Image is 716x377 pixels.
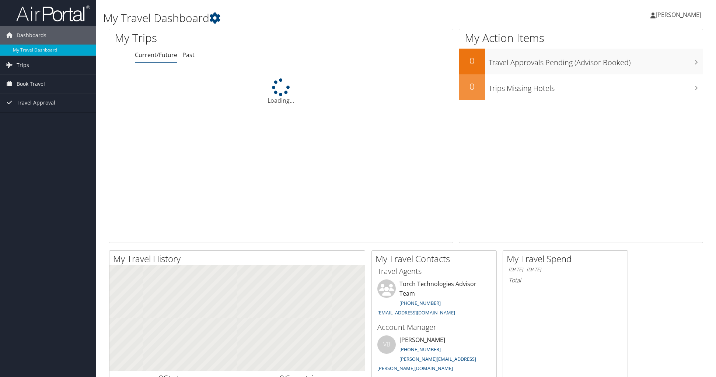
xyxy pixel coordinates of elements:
span: Travel Approval [17,94,55,112]
h2: 0 [459,80,485,93]
a: [EMAIL_ADDRESS][DOMAIN_NAME] [377,309,455,316]
span: [PERSON_NAME] [656,11,701,19]
a: Past [182,51,195,59]
h2: My Travel History [113,253,365,265]
h1: My Trips [115,30,304,46]
h3: Travel Approvals Pending (Advisor Booked) [489,54,703,68]
h2: My Travel Spend [507,253,628,265]
a: [PHONE_NUMBER] [399,346,441,353]
h6: [DATE] - [DATE] [509,266,622,273]
div: Loading... [109,78,453,105]
a: [PHONE_NUMBER] [399,300,441,306]
h3: Trips Missing Hotels [489,80,703,94]
div: VB [377,335,396,354]
a: 0Travel Approvals Pending (Advisor Booked) [459,49,703,74]
h3: Account Manager [377,322,491,332]
span: Dashboards [17,26,46,45]
img: airportal-logo.png [16,5,90,22]
h2: 0 [459,54,485,67]
a: [PERSON_NAME][EMAIL_ADDRESS][PERSON_NAME][DOMAIN_NAME] [377,356,476,372]
h1: My Action Items [459,30,703,46]
h3: Travel Agents [377,266,491,276]
li: [PERSON_NAME] [374,335,495,375]
a: [PERSON_NAME] [650,4,709,26]
h6: Total [509,276,622,284]
h1: My Travel Dashboard [103,10,507,26]
li: Torch Technologies Advisor Team [374,279,495,319]
span: Trips [17,56,29,74]
h2: My Travel Contacts [376,253,496,265]
a: Current/Future [135,51,177,59]
span: Book Travel [17,75,45,93]
a: 0Trips Missing Hotels [459,74,703,100]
